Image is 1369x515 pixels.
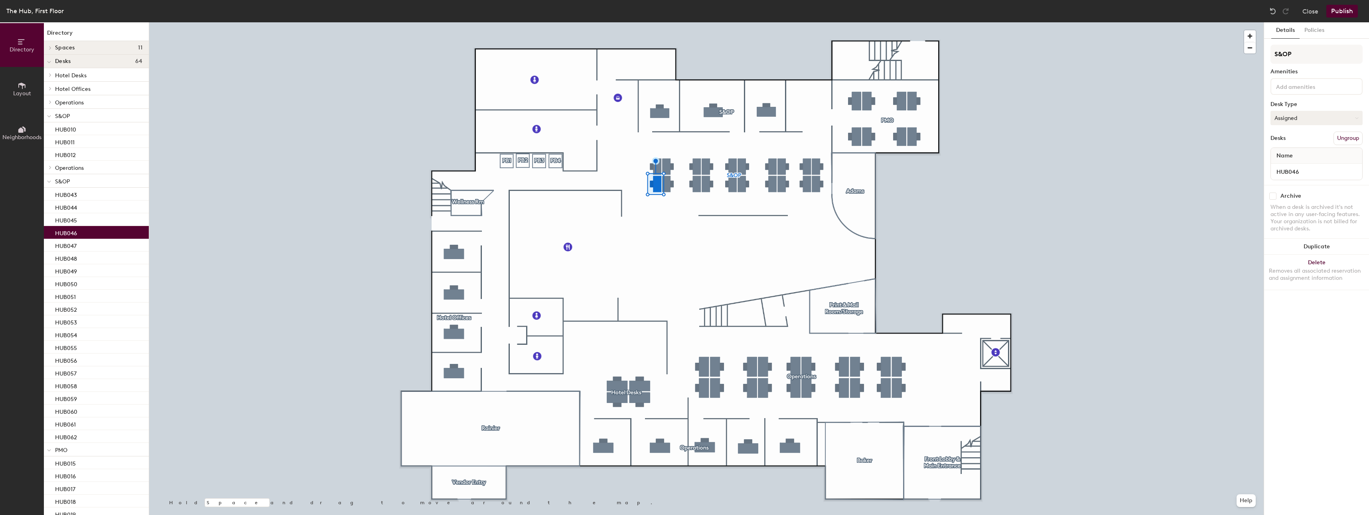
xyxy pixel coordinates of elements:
p: HUB053 [55,317,77,326]
p: HUB018 [55,496,76,505]
p: HUB054 [55,330,77,339]
button: Assigned [1270,111,1363,125]
button: Close [1302,5,1318,18]
p: HUB047 [55,240,77,250]
button: Help [1237,494,1256,507]
button: Publish [1326,5,1358,18]
span: Hotel Desks [55,72,87,79]
p: HUB052 [55,304,77,313]
p: HUB061 [55,419,76,428]
p: HUB043 [55,189,77,199]
p: HUB059 [55,393,77,403]
span: Hotel Offices [55,86,91,92]
p: HUB051 [55,291,76,301]
p: HUB055 [55,342,77,352]
p: HUB062 [55,432,77,441]
p: HUB010 [55,124,76,133]
button: Details [1271,22,1300,39]
span: Directory [10,46,34,53]
span: Operations [55,99,84,106]
h1: Directory [44,29,149,41]
div: Archive [1280,193,1301,199]
span: Layout [13,90,31,97]
p: HUB049 [55,266,77,275]
p: HUB050 [55,279,77,288]
p: HUB017 [55,484,75,493]
input: Unnamed desk [1272,166,1361,177]
p: HUB058 [55,381,77,390]
button: Duplicate [1264,239,1369,255]
div: Amenities [1270,69,1363,75]
p: HUB011 [55,137,75,146]
p: HUB044 [55,202,77,211]
div: When a desk is archived it's not active in any user-facing features. Your organization is not bil... [1270,204,1363,232]
span: S&OP [55,178,70,185]
p: HUB046 [55,228,77,237]
p: HUB060 [55,406,77,415]
span: 64 [135,58,142,65]
img: Redo [1282,7,1290,15]
span: Desks [55,58,71,65]
button: Ungroup [1333,132,1363,145]
img: Undo [1269,7,1277,15]
p: HUB016 [55,471,76,480]
input: Add amenities [1274,81,1346,91]
div: Desks [1270,135,1286,142]
span: Operations [55,165,84,171]
span: PMO [55,447,67,454]
button: Policies [1300,22,1329,39]
div: The Hub, First Floor [6,6,64,16]
p: HUB048 [55,253,77,262]
span: Spaces [55,45,75,51]
button: DeleteRemoves all associated reservation and assignment information [1264,255,1369,290]
span: S&OP [55,113,70,120]
span: Name [1272,149,1297,163]
p: HUB015 [55,458,76,467]
span: Neighborhoods [2,134,41,141]
div: Removes all associated reservation and assignment information [1269,267,1364,282]
p: HUB057 [55,368,77,377]
p: HUB012 [55,149,76,159]
div: Desk Type [1270,101,1363,108]
p: HUB056 [55,355,77,364]
span: 11 [138,45,142,51]
p: HUB045 [55,215,77,224]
